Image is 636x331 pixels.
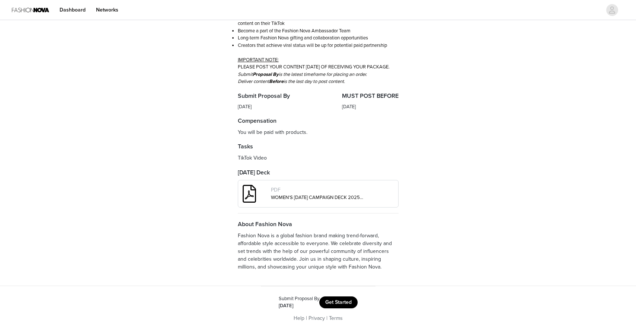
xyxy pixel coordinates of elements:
p: You will be paid with products. [238,128,399,136]
span: IMPORTANT NOTE: [238,57,279,63]
span: PLEASE POST YOUR CONTENT [DATE] OF RECEIVING YOUR PACKAGE. [238,64,390,70]
strong: Proposal By [253,71,279,77]
h4: Submit Proposal By [238,91,290,100]
a: Help [294,315,304,321]
div: Submit Proposal By [279,295,319,303]
a: Privacy [309,315,325,321]
p: Fashion Nova is a global fashion brand making trend-forward, affordable style accessible to every... [238,232,399,271]
strong: Before [269,78,284,84]
div: avatar [608,4,616,16]
button: Get Started [319,296,358,308]
span: TikTok Video [238,155,267,161]
a: Dashboard [55,1,90,18]
a: Terms [329,315,343,321]
a: Networks [92,1,123,18]
h4: Compensation [238,116,399,125]
div: [DATE] [342,103,399,111]
img: Fashion Nova Logo [12,1,49,18]
span: PDF [271,187,281,193]
span: Become a part of the Fashion Nova Ambassador Team [238,28,351,34]
div: [DATE] [238,103,290,111]
h4: [DATE] Deck [238,168,399,177]
a: WOMEN'S [DATE] CAMPAIGN DECK 2025 (1).pdf [271,195,374,200]
h4: About Fashion Nova [238,220,399,229]
em: Deliver content is the last day to post content. [238,78,345,84]
div: [DATE] [279,302,319,310]
span: Creators that achieve viral status will be up for potential paid partnership [238,42,387,48]
h4: Tasks [238,142,399,151]
em: Submit is the latest timeframe for placing an order. [238,71,367,77]
h4: MUST POST BEFORE [342,91,399,100]
span: Long-term Fashion Nova gifting and collaboration opportunities [238,35,368,41]
span: | [326,315,327,321]
span: | [306,315,307,321]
